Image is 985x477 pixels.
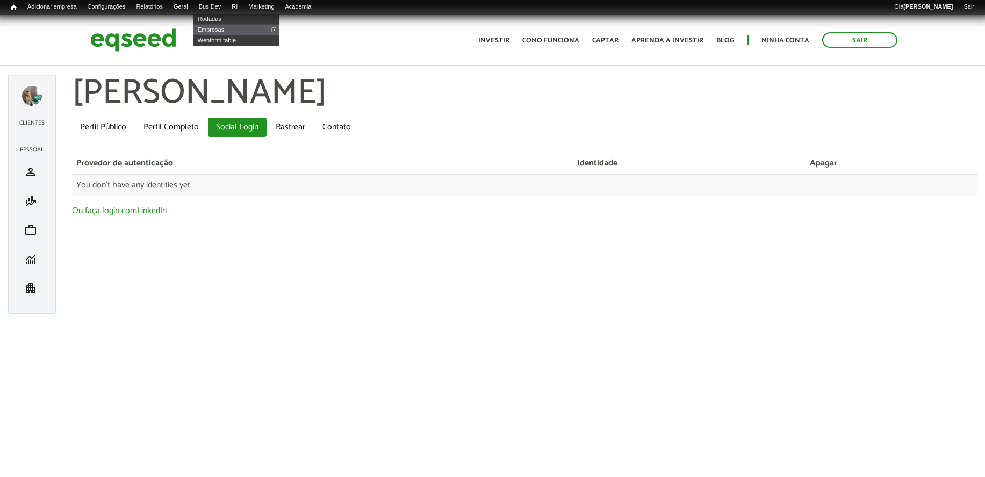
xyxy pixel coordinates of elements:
[889,3,958,11] a: Olá[PERSON_NAME]
[243,3,279,11] a: Marketing
[17,165,47,178] a: person
[135,118,207,137] a: Perfil Completo
[208,118,267,137] a: Social Login
[82,3,131,11] a: Configurações
[226,3,243,11] a: RI
[193,3,227,11] a: Bus Dev
[14,120,50,126] h2: Clientes
[268,118,313,137] a: Rastrear
[24,223,37,236] span: work
[522,37,579,44] a: Como funciona
[137,204,167,218] span: LinkedIn
[22,86,42,106] a: Expandir menu
[72,118,134,137] a: Perfil Público
[11,4,17,11] span: Início
[5,3,22,13] a: Início
[193,13,279,24] a: Rodadas
[14,147,50,153] h2: Pessoal
[17,223,47,236] a: work
[478,37,509,44] a: Investir
[573,153,806,175] th: Identidade
[314,118,359,137] a: Contato
[14,157,50,186] li: Meu perfil
[631,37,703,44] a: Aprenda a investir
[14,186,50,215] li: Minha simulação
[24,165,37,178] span: person
[14,244,50,273] li: Minhas rodadas de investimento
[168,3,193,11] a: Geral
[72,175,977,196] td: You don't have any identities yet.
[22,3,82,11] a: Adicionar empresa
[761,37,809,44] a: Minha conta
[958,3,980,11] a: Sair
[716,37,734,44] a: Blog
[90,26,176,54] img: EqSeed
[17,252,47,265] a: monitoring
[806,153,977,175] th: Apagar
[72,207,167,215] a: Ou faça login comLinkedIn
[14,273,50,302] li: Minha empresa
[822,32,897,48] a: Sair
[131,3,168,11] a: Relatórios
[592,37,619,44] a: Captar
[903,3,953,10] strong: [PERSON_NAME]
[24,281,37,294] span: apartment
[17,194,47,207] a: finance_mode
[280,3,317,11] a: Academia
[24,194,37,207] span: finance_mode
[72,153,573,175] th: Provedor de autenticação
[72,75,977,112] h1: [PERSON_NAME]
[17,281,47,294] a: apartment
[24,252,37,265] span: monitoring
[14,215,50,244] li: Meu portfólio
